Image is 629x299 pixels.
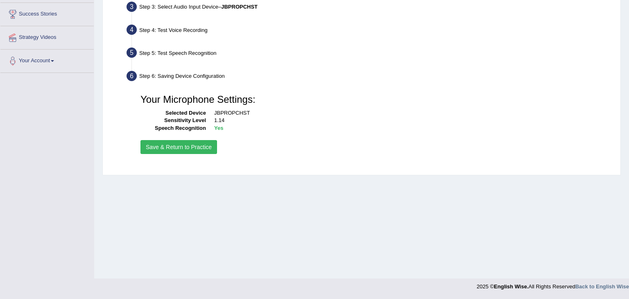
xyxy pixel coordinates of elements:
[0,26,94,47] a: Strategy Videos
[140,94,607,105] h3: Your Microphone Settings:
[575,283,629,290] a: Back to English Wise
[218,4,258,10] span: –
[221,4,258,10] b: JBPROPCHST
[123,68,617,86] div: Step 6: Saving Device Configuration
[214,125,223,131] b: Yes
[477,279,629,290] div: 2025 © All Rights Reserved
[494,283,528,290] strong: English Wise.
[140,140,217,154] button: Save & Return to Practice
[140,125,206,132] dt: Speech Recognition
[123,22,617,40] div: Step 4: Test Voice Recording
[214,117,607,125] dd: 1.14
[0,50,94,70] a: Your Account
[214,109,607,117] dd: JBPROPCHST
[140,109,206,117] dt: Selected Device
[0,3,94,23] a: Success Stories
[140,117,206,125] dt: Sensitivity Level
[123,45,617,63] div: Step 5: Test Speech Recognition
